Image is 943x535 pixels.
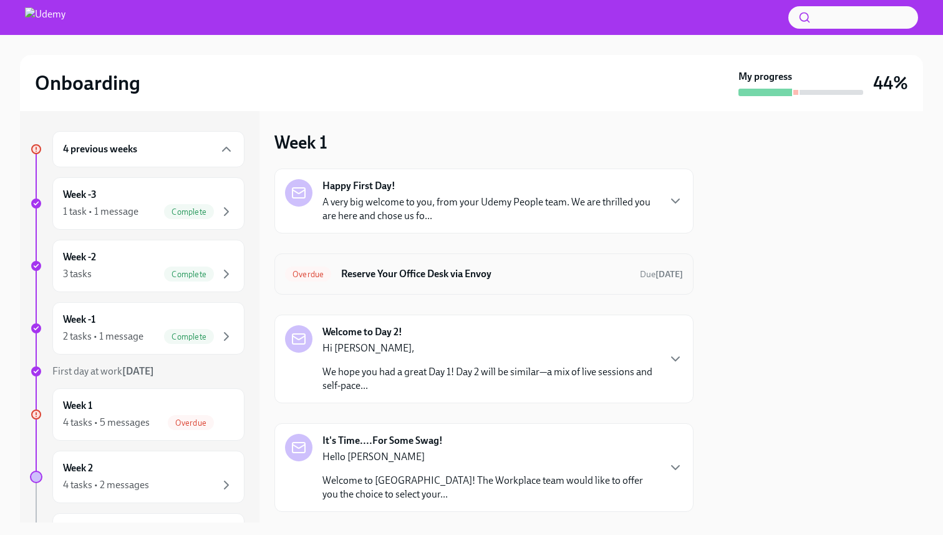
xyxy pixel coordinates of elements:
[63,330,143,343] div: 2 tasks • 1 message
[341,267,630,281] h6: Reserve Your Office Desk via Envoy
[63,461,93,475] h6: Week 2
[63,416,150,429] div: 4 tasks • 5 messages
[164,270,214,279] span: Complete
[274,131,327,154] h3: Week 1
[30,365,244,378] a: First day at work[DATE]
[35,71,140,96] h2: Onboarding
[738,70,792,84] strong: My progress
[63,250,96,264] h6: Week -2
[285,270,331,279] span: Overdue
[168,418,214,428] span: Overdue
[63,399,92,413] h6: Week 1
[63,267,92,281] div: 3 tasks
[63,188,97,202] h6: Week -3
[322,325,402,339] strong: Welcome to Day 2!
[322,179,395,193] strong: Happy First Day!
[164,207,214,217] span: Complete
[63,205,138,218] div: 1 task • 1 message
[640,268,683,280] span: August 30th, 2025 15:00
[30,451,244,503] a: Week 24 tasks • 2 messages
[285,264,683,284] a: OverdueReserve Your Office Desk via EnvoyDue[DATE]
[52,131,244,167] div: 4 previous weeks
[655,269,683,280] strong: [DATE]
[63,313,95,326] h6: Week -1
[30,388,244,441] a: Week 14 tasks • 5 messagesOverdue
[164,332,214,341] span: Complete
[52,365,154,377] span: First day at work
[30,240,244,292] a: Week -23 tasksComplete
[322,450,658,464] p: Hello [PERSON_NAME]
[25,7,65,27] img: Udemy
[322,365,658,393] p: We hope you had a great Day 1! Day 2 will be similar—a mix of live sessions and self-pace...
[322,341,658,355] p: Hi [PERSON_NAME],
[873,72,908,94] h3: 44%
[63,478,149,492] div: 4 tasks • 2 messages
[63,142,137,156] h6: 4 previous weeks
[122,365,154,377] strong: [DATE]
[30,177,244,230] a: Week -31 task • 1 messageComplete
[30,302,244,355] a: Week -12 tasks • 1 messageComplete
[640,269,683,280] span: Due
[322,195,658,223] p: A very big welcome to you, from your Udemy People team. We are thrilled you are here and chose us...
[322,434,443,448] strong: It's Time....For Some Swag!
[322,474,658,501] p: Welcome to [GEOGRAPHIC_DATA]! The Workplace team would like to offer you the choice to select you...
